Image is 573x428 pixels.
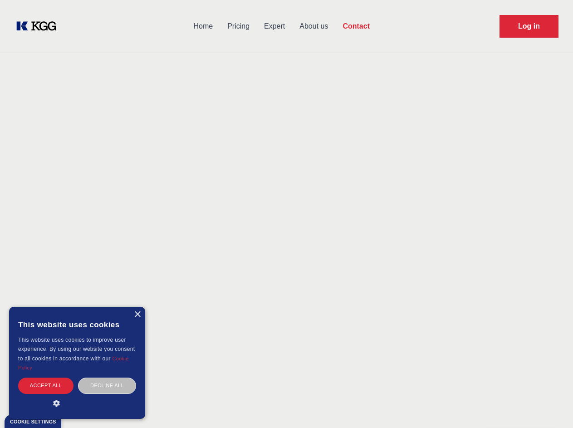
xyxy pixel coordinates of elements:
iframe: Chat Widget [528,384,573,428]
div: Decline all [78,378,136,394]
div: Accept all [18,378,73,394]
a: Pricing [220,15,257,38]
a: Contact [335,15,377,38]
a: KOL Knowledge Platform: Talk to Key External Experts (KEE) [15,19,64,34]
div: This website uses cookies [18,314,136,335]
div: Close [134,311,141,318]
a: Expert [257,15,292,38]
span: This website uses cookies to improve user experience. By using our website you consent to all coo... [18,337,135,362]
a: About us [292,15,335,38]
a: Request Demo [500,15,558,38]
a: Cookie Policy [18,356,129,370]
div: Cookie settings [10,419,56,424]
a: Home [186,15,220,38]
